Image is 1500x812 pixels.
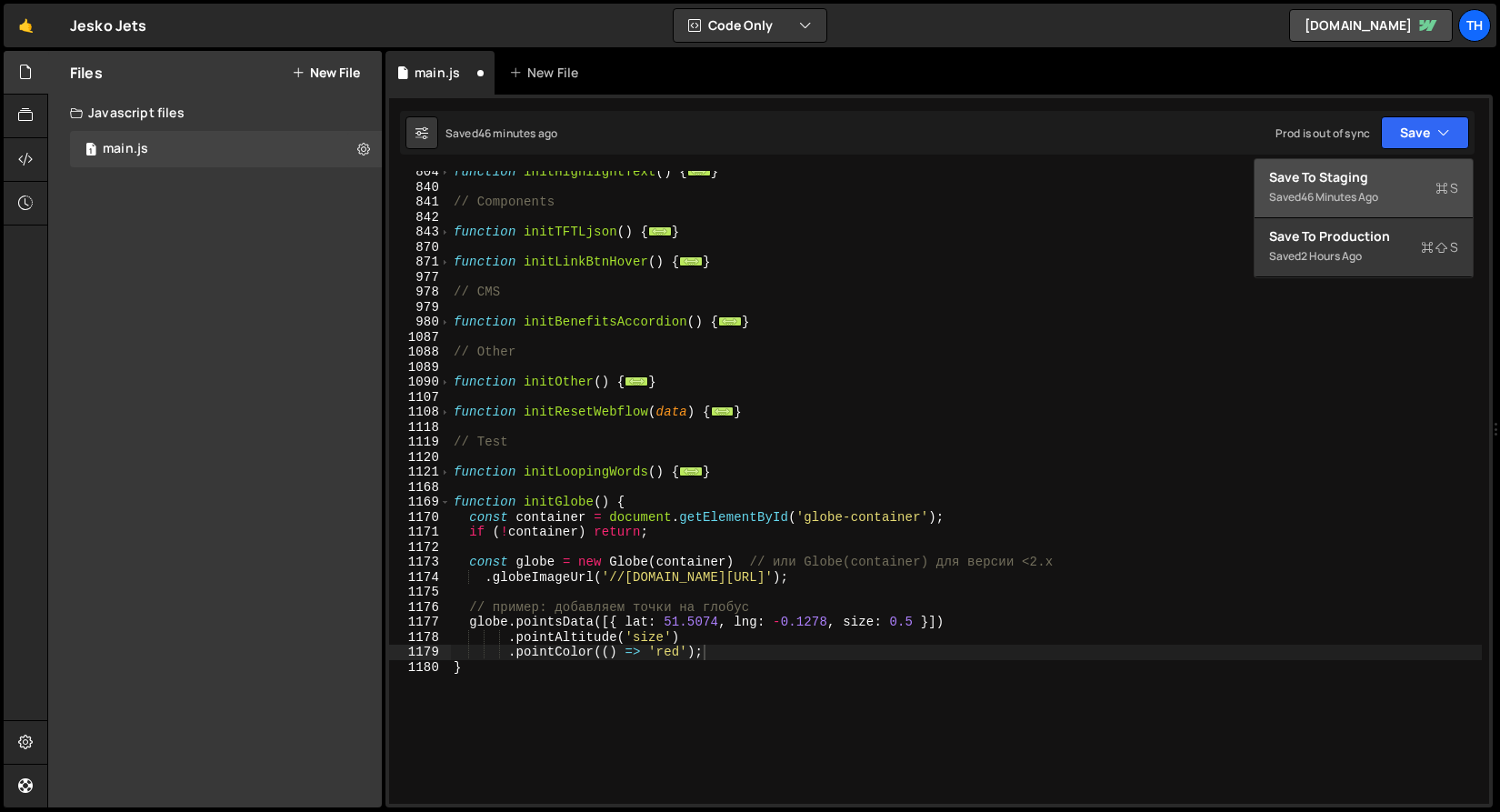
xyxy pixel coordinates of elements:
[389,495,451,510] div: 1169
[389,285,451,300] div: 978
[1269,168,1458,186] div: Save to Staging
[389,255,451,270] div: 871
[389,270,451,286] div: 977
[1269,186,1458,208] div: Saved
[389,435,451,450] div: 1119
[1255,218,1473,277] button: Save to ProductionS Saved2 hours ago
[389,600,451,616] div: 1176
[674,9,826,42] button: Code Only
[389,510,451,526] div: 1170
[389,330,451,346] div: 1087
[70,63,103,83] h2: Files
[1289,9,1453,42] a: [DOMAIN_NAME]
[389,405,451,420] div: 1108
[1255,159,1473,218] button: Save to StagingS Saved46 minutes ago
[648,226,672,236] span: ...
[389,525,451,540] div: 1171
[1458,9,1491,42] a: Th
[718,316,742,326] span: ...
[389,465,451,480] div: 1121
[103,141,148,157] div: main.js
[389,375,451,390] div: 1090
[1381,116,1469,149] button: Save
[389,540,451,556] div: 1172
[389,165,451,180] div: 804
[389,195,451,210] div: 841
[1421,238,1458,256] span: S
[389,420,451,436] div: 1118
[389,390,451,406] div: 1107
[1301,189,1378,205] div: 46 minutes ago
[389,240,451,256] div: 870
[415,64,460,82] div: main.js
[389,345,451,360] div: 1088
[509,64,585,82] div: New File
[389,360,451,376] div: 1089
[85,144,96,158] span: 1
[389,450,451,466] div: 1120
[687,166,711,176] span: ...
[625,376,649,386] span: ...
[389,225,451,240] div: 843
[389,570,451,586] div: 1174
[445,125,557,141] div: Saved
[1275,125,1370,141] div: Prod is out of sync
[70,131,382,167] div: 16759/45776.js
[680,466,704,476] span: ...
[389,180,451,195] div: 840
[680,256,704,266] span: ...
[478,125,557,141] div: 46 minutes ago
[1269,246,1458,267] div: Saved
[389,555,451,570] div: 1173
[711,406,735,416] span: ...
[48,95,382,131] div: Javascript files
[389,315,451,330] div: 980
[389,660,451,676] div: 1180
[4,4,48,47] a: 🤙
[389,585,451,600] div: 1175
[1269,227,1458,246] div: Save to Production
[389,645,451,660] div: 1179
[389,615,451,630] div: 1177
[70,15,147,36] div: Jesko Jets
[389,210,451,226] div: 842
[389,300,451,316] div: 979
[292,65,360,80] button: New File
[389,480,451,496] div: 1168
[1301,248,1362,264] div: 2 hours ago
[1435,179,1458,197] span: S
[389,630,451,646] div: 1178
